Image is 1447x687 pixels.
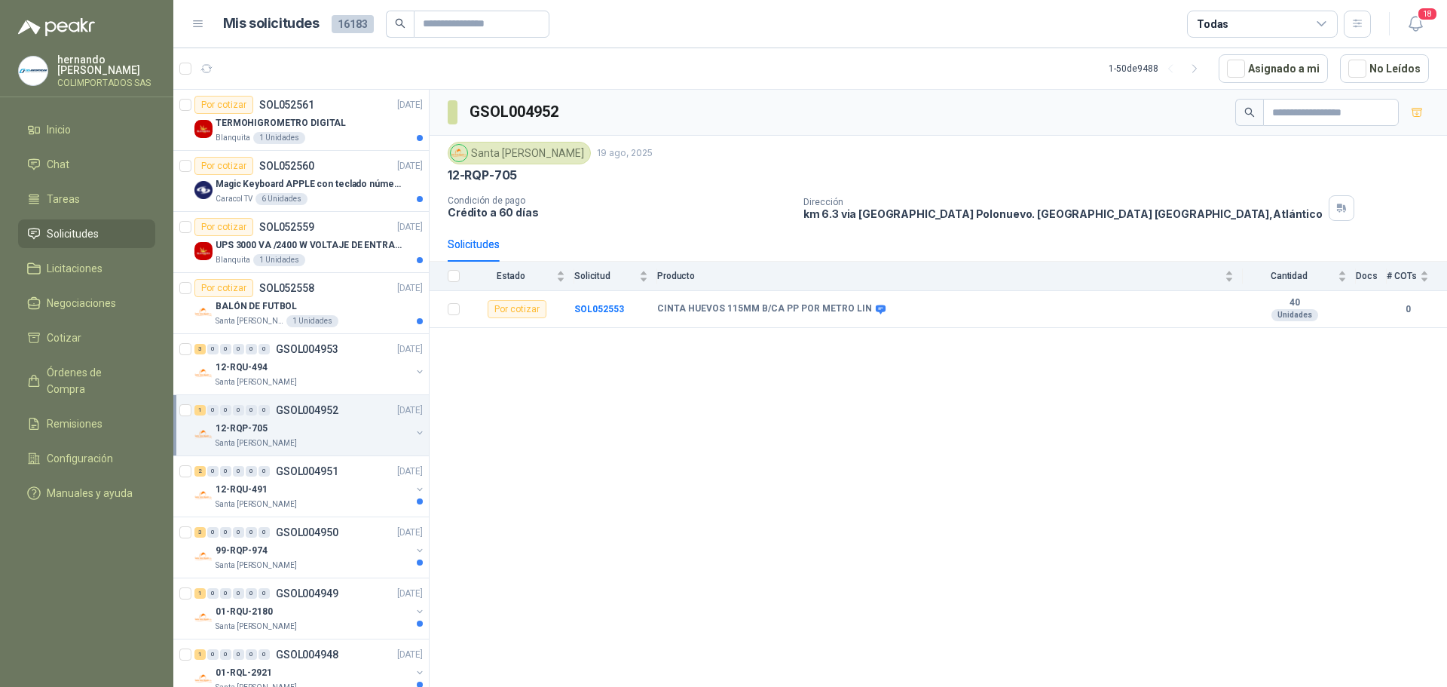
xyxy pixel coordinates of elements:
th: Solicitud [574,262,657,291]
div: Por cotizar [194,279,253,297]
a: Remisiones [18,409,155,438]
span: Producto [657,271,1222,281]
img: Company Logo [194,609,213,627]
h3: GSOL004952 [470,100,561,124]
div: 1 [194,405,206,416]
p: 12-RQU-491 [216,483,268,497]
img: Company Logo [19,57,47,85]
div: 1 - 50 de 9488 [1109,57,1207,81]
p: [DATE] [397,587,423,601]
th: # COTs [1387,262,1447,291]
a: Chat [18,150,155,179]
div: 0 [246,344,257,354]
div: 0 [233,466,244,477]
p: Condición de pago [448,195,791,206]
span: 18 [1417,7,1438,21]
p: 12-RQP-705 [448,167,517,183]
span: Remisiones [47,416,102,432]
a: SOL052553 [574,304,624,314]
p: 12-RQP-705 [216,422,268,436]
div: Por cotizar [194,157,253,175]
img: Company Logo [194,303,213,321]
p: Santa [PERSON_NAME] [216,560,297,572]
p: COLIMPORTADOS SAS [57,78,155,87]
h1: Mis solicitudes [223,13,320,35]
a: 3 0 0 0 0 0 GSOL004950[DATE] Company Logo99-RQP-974Santa [PERSON_NAME] [194,523,426,572]
div: 0 [259,527,270,538]
img: Company Logo [194,181,213,199]
b: 0 [1387,302,1429,317]
p: Caracol TV [216,193,252,205]
span: Solicitudes [47,225,99,242]
div: 0 [207,405,219,416]
img: Company Logo [194,364,213,382]
p: [DATE] [397,403,423,418]
a: Inicio [18,115,155,144]
span: Chat [47,156,69,173]
img: Company Logo [194,425,213,443]
p: [DATE] [397,648,423,662]
img: Company Logo [194,120,213,138]
div: 2 [194,466,206,477]
p: Magic Keyboard APPLE con teclado númerico en Español Plateado [216,177,403,192]
div: 3 [194,527,206,538]
div: 0 [220,344,231,354]
p: GSOL004949 [276,588,338,599]
p: [DATE] [397,342,423,357]
img: Company Logo [194,486,213,505]
p: Crédito a 60 días [448,206,791,219]
span: 16183 [332,15,374,33]
th: Producto [657,262,1243,291]
a: Por cotizarSOL052560[DATE] Company LogoMagic Keyboard APPLE con teclado númerico en Español Plate... [173,151,429,212]
div: 1 Unidades [286,315,338,327]
p: 01-RQU-2180 [216,605,273,619]
p: 01-RQL-2921 [216,666,272,680]
p: Santa [PERSON_NAME] [216,376,297,388]
span: Órdenes de Compra [47,364,141,397]
p: Dirección [803,197,1323,207]
a: Cotizar [18,324,155,352]
span: Inicio [47,121,71,138]
span: search [1244,107,1255,118]
span: search [395,18,405,29]
p: Blanquita [216,132,250,144]
p: BALÓN DE FUTBOL [216,299,297,314]
a: Por cotizarSOL052561[DATE] Company LogoTERMOHIGROMETRO DIGITALBlanquita1 Unidades [173,90,429,151]
p: [DATE] [397,465,423,479]
p: GSOL004951 [276,466,338,477]
div: 1 [194,588,206,599]
p: Santa [PERSON_NAME] [216,621,297,633]
a: Configuración [18,444,155,473]
span: # COTs [1387,271,1417,281]
p: Santa [PERSON_NAME] [216,498,297,511]
a: Manuales y ayuda [18,479,155,508]
div: 0 [220,405,231,416]
div: 0 [259,466,270,477]
a: 3 0 0 0 0 0 GSOL004953[DATE] Company Logo12-RQU-494Santa [PERSON_NAME] [194,340,426,388]
p: Santa [PERSON_NAME] [216,315,283,327]
a: Licitaciones [18,254,155,283]
p: GSOL004950 [276,527,338,538]
div: 1 Unidades [253,254,305,266]
a: 1 0 0 0 0 0 GSOL004949[DATE] Company Logo01-RQU-2180Santa [PERSON_NAME] [194,584,426,633]
div: 0 [246,588,257,599]
a: 2 0 0 0 0 0 GSOL004951[DATE] Company Logo12-RQU-491Santa [PERSON_NAME] [194,462,426,511]
div: 0 [207,588,219,599]
div: 0 [259,649,270,660]
div: 0 [207,527,219,538]
div: 0 [220,588,231,599]
p: GSOL004948 [276,649,338,660]
button: Asignado a mi [1219,54,1328,83]
th: Cantidad [1243,262,1356,291]
div: 6 Unidades [255,193,307,205]
div: 0 [233,588,244,599]
span: Solicitud [574,271,636,281]
div: 0 [246,405,257,416]
div: 0 [259,344,270,354]
p: [DATE] [397,526,423,540]
b: CINTA HUEVOS 115MM B/CA PP POR METRO LIN [657,303,872,315]
img: Logo peakr [18,18,95,36]
div: 0 [233,405,244,416]
p: [DATE] [397,220,423,235]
